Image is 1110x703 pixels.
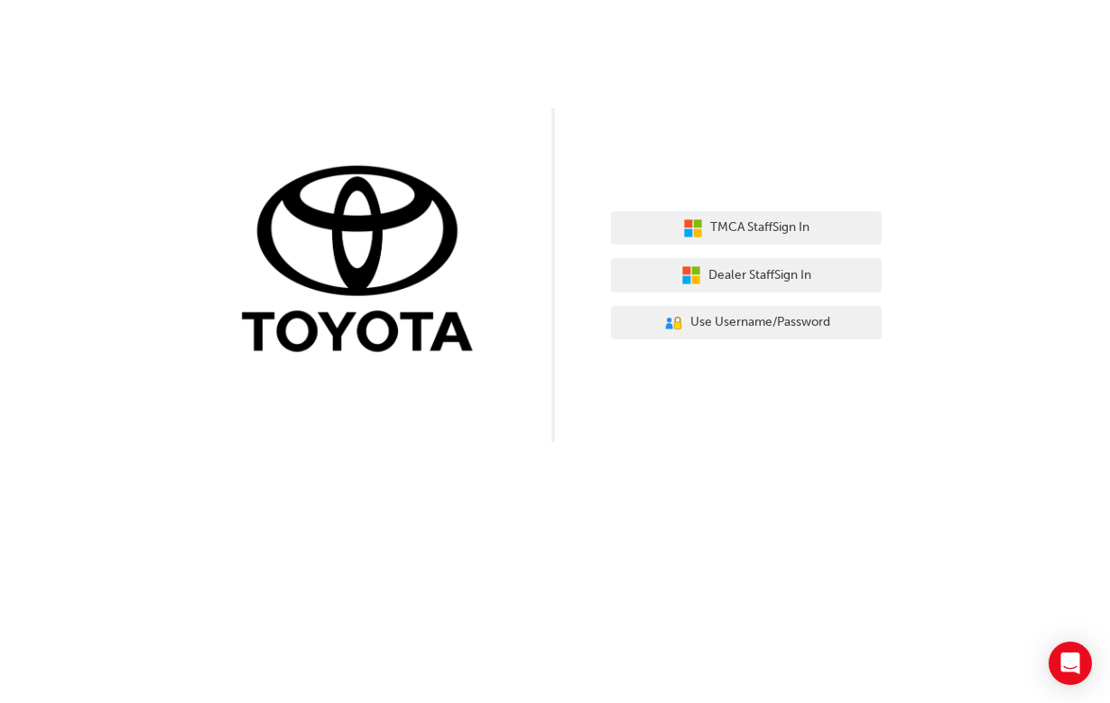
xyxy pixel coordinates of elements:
[228,162,499,361] img: Trak
[708,265,811,286] span: Dealer Staff Sign In
[611,211,882,245] button: TMCA StaffSign In
[611,306,882,340] button: Use Username/Password
[611,258,882,292] button: Dealer StaffSign In
[690,312,830,333] span: Use Username/Password
[1049,642,1092,685] div: Open Intercom Messenger
[710,217,809,238] span: TMCA Staff Sign In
